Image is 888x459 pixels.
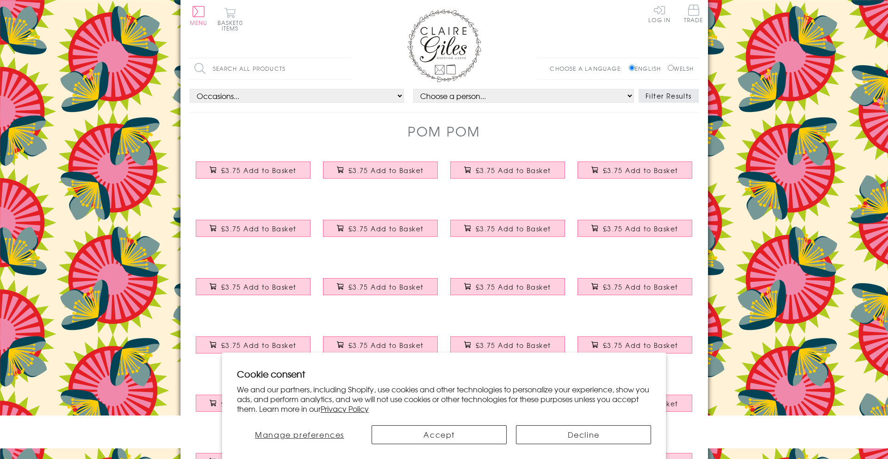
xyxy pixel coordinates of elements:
span: £3.75 Add to Basket [348,224,424,233]
input: Welsh [668,65,674,71]
a: First Holy Communion Card, Blue Flowers, Embellished with pompoms £3.75 Add to Basket [444,213,571,253]
label: English [629,64,665,73]
button: £3.75 Add to Basket [450,336,565,354]
button: £3.75 Add to Basket [196,278,310,295]
span: £3.75 Add to Basket [348,166,424,175]
span: £3.75 Add to Basket [603,166,678,175]
button: £3.75 Add to Basket [323,161,438,179]
a: Congratulations National Exam Results Card, Star, Embellished with pompoms £3.75 Add to Basket [571,329,699,369]
label: Welsh [668,64,694,73]
a: Good Luck in Nationals Card, Dots, Embellished with pompoms £3.75 Add to Basket [317,329,444,369]
button: £3.75 Add to Basket [323,278,438,295]
h1: Pom Pom [408,122,480,141]
a: Trade [684,5,703,25]
a: Everyday Card, Cat with Balloons, Purrr-fect Birthday, Embellished with pompoms £3.75 Add to Basket [190,155,317,194]
input: English [629,65,635,71]
input: Search all products [190,58,352,79]
button: £3.75 Add to Basket [450,278,565,295]
button: Menu [190,6,208,25]
button: £3.75 Add to Basket [450,161,565,179]
span: 0 items [222,19,243,32]
p: Choose a language: [550,64,627,73]
span: £3.75 Add to Basket [221,224,297,233]
a: Birthday Card, Dotty Circle, Happy Birthday, Nephew, Embellished with pompoms £3.75 Add to Basket [571,155,699,194]
span: £3.75 Add to Basket [476,224,551,233]
a: Thank you Teacher Card, School, Embellished with pompoms £3.75 Add to Basket [190,388,317,428]
span: £3.75 Add to Basket [603,341,678,350]
span: £3.75 Add to Basket [476,166,551,175]
span: £3.75 Add to Basket [221,341,297,350]
span: £3.75 Add to Basket [476,341,551,350]
a: Exam Good Luck Card, Stars, Embellished with pompoms £3.75 Add to Basket [571,271,699,311]
a: Sympathy Card, Sorry, Thinking of you, Embellished with pompoms £3.75 Add to Basket [190,213,317,253]
span: £3.75 Add to Basket [348,341,424,350]
button: Decline [516,425,651,444]
a: Privacy Policy [321,403,369,414]
button: Accept [372,425,507,444]
span: Menu [190,19,208,27]
a: Birthday Card, Flowers, Granddaughter, Happy Birthday, Embellished with pompoms £3.75 Add to Basket [444,155,571,194]
a: Wedding Card, Pop! You're Engaged Best News, Embellished with colourful pompoms £3.75 Add to Basket [317,271,444,311]
span: £3.75 Add to Basket [221,166,297,175]
button: £3.75 Add to Basket [323,336,438,354]
span: £3.75 Add to Basket [476,282,551,292]
a: A Level Good Luck Card, Dotty Circle, Embellished with pompoms £3.75 Add to Basket [190,329,317,369]
span: £3.75 Add to Basket [221,282,297,292]
a: Christening Baptism Card, Cross and Dove, with love, Embellished with pompoms £3.75 Add to Basket [317,213,444,253]
a: First Holy Communion Card, Pink Flowers, Embellished with pompoms £3.75 Add to Basket [571,213,699,253]
span: £3.75 Add to Basket [221,399,297,408]
img: Claire Giles Greetings Cards [407,9,481,82]
h2: Cookie consent [237,367,652,380]
button: £3.75 Add to Basket [450,220,565,237]
button: Filter Results [639,89,699,103]
a: Good Luck in your Finals Card, Dots, Embellished with pompoms £3.75 Add to Basket [444,329,571,369]
button: £3.75 Add to Basket [196,161,310,179]
p: We and our partners, including Shopify, use cookies and other technologies to personalize your ex... [237,385,652,413]
button: £3.75 Add to Basket [578,336,692,354]
span: £3.75 Add to Basket [603,282,678,292]
button: £3.75 Add to Basket [196,336,310,354]
button: £3.75 Add to Basket [578,161,692,179]
input: Search [342,58,352,79]
span: £3.75 Add to Basket [348,282,424,292]
button: £3.75 Add to Basket [323,220,438,237]
a: Log In [648,5,671,23]
span: Manage preferences [255,429,344,440]
button: £3.75 Add to Basket [196,220,310,237]
a: Wedding Card, Flowers, Congratulations, Embellished with colourful pompoms £3.75 Add to Basket [190,271,317,311]
button: Basket0 items [217,7,243,31]
button: £3.75 Add to Basket [578,220,692,237]
span: Trade [684,5,703,23]
a: Everyday Card, Trapical Leaves, Happy Birthday , Embellished with pompoms £3.75 Add to Basket [317,155,444,194]
a: Good Luck Card, Pencil case, First Day of School, Embellished with pompoms £3.75 Add to Basket [444,271,571,311]
button: £3.75 Add to Basket [578,278,692,295]
span: £3.75 Add to Basket [603,224,678,233]
button: £3.75 Add to Basket [196,395,310,412]
button: Manage preferences [237,425,363,444]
